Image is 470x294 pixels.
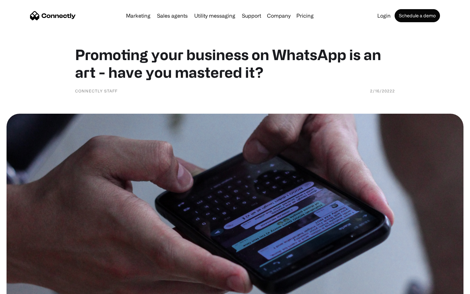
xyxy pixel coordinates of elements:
a: Login [375,13,393,18]
a: Schedule a demo [395,9,440,22]
div: Company [267,11,290,20]
div: Connectly Staff [75,88,117,94]
a: Pricing [294,13,316,18]
div: 2/16/20222 [370,88,395,94]
aside: Language selected: English [7,283,39,292]
a: Marketing [123,13,153,18]
a: Sales agents [154,13,190,18]
a: Utility messaging [192,13,238,18]
ul: Language list [13,283,39,292]
h1: Promoting your business on WhatsApp is an art - have you mastered it? [75,46,395,81]
a: Support [239,13,264,18]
